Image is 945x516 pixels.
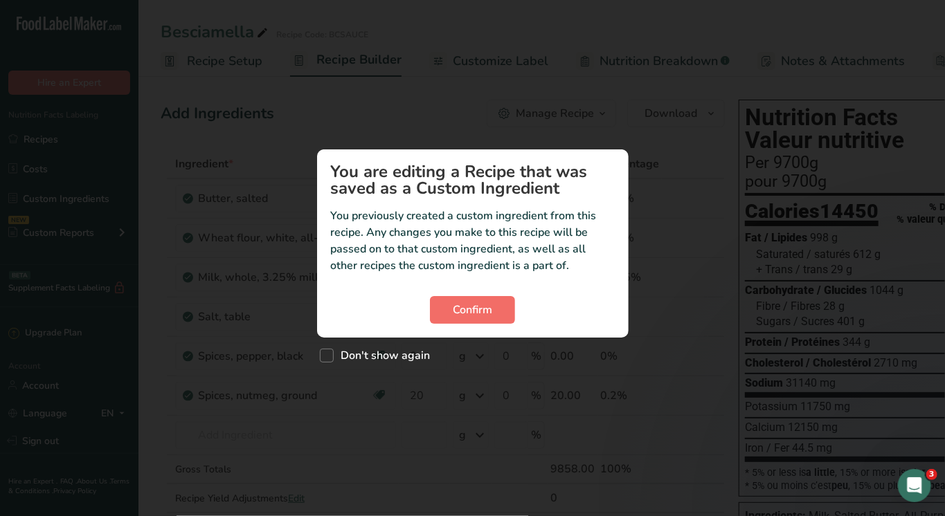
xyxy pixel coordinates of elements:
[331,208,615,274] p: You previously created a custom ingredient from this recipe. Any changes you make to this recipe ...
[331,163,615,196] h1: You are editing a Recipe that was saved as a Custom Ingredient
[898,469,931,502] iframe: Intercom live chat
[430,296,515,324] button: Confirm
[926,469,937,480] span: 3
[334,349,431,362] span: Don't show again
[453,302,492,318] span: Confirm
